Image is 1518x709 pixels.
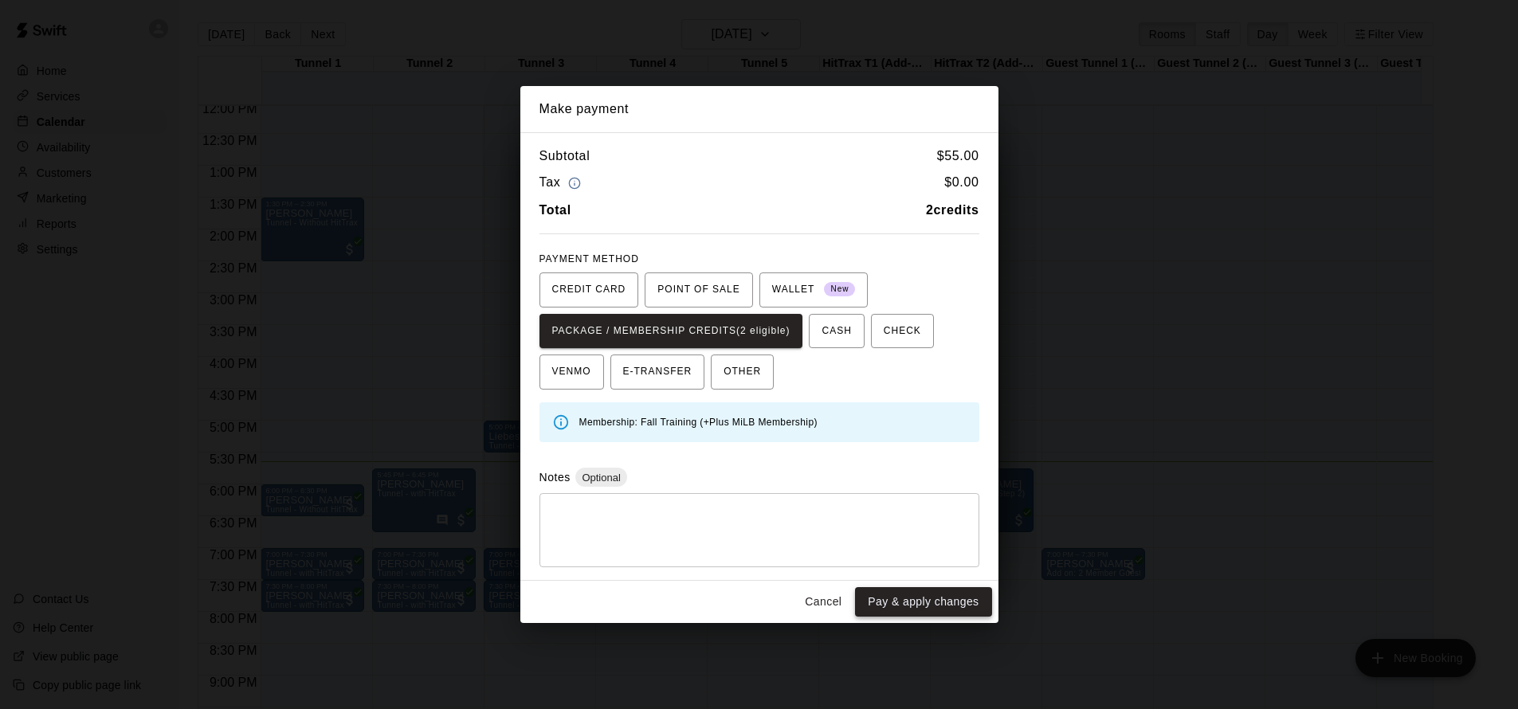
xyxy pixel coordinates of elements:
h6: Subtotal [539,146,590,166]
span: VENMO [552,359,591,385]
span: CASH [822,319,851,344]
span: Optional [575,472,626,484]
span: CREDIT CARD [552,277,626,303]
h2: Make payment [520,86,998,132]
h6: $ 0.00 [944,172,979,194]
label: Notes [539,471,571,484]
span: New [824,279,855,300]
span: PACKAGE / MEMBERSHIP CREDITS (2 eligible) [552,319,790,344]
span: Membership: Fall Training (+Plus MiLB Membership) [579,417,818,428]
b: Total [539,203,571,217]
span: OTHER [724,359,761,385]
span: PAYMENT METHOD [539,253,639,264]
button: E-TRANSFER [610,354,705,390]
button: POINT OF SALE [645,272,752,307]
button: OTHER [711,354,774,390]
span: WALLET [772,277,856,303]
h6: Tax [539,172,586,194]
span: POINT OF SALE [657,277,739,303]
button: CASH [809,314,864,349]
button: CREDIT CARD [539,272,639,307]
button: CHECK [871,314,934,349]
button: VENMO [539,354,604,390]
button: PACKAGE / MEMBERSHIP CREDITS(2 eligible) [539,314,803,349]
button: Pay & apply changes [855,587,991,617]
span: E-TRANSFER [623,359,692,385]
button: WALLET New [759,272,869,307]
h6: $ 55.00 [937,146,979,166]
span: CHECK [884,319,921,344]
button: Cancel [798,587,849,617]
b: 2 credits [926,203,979,217]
